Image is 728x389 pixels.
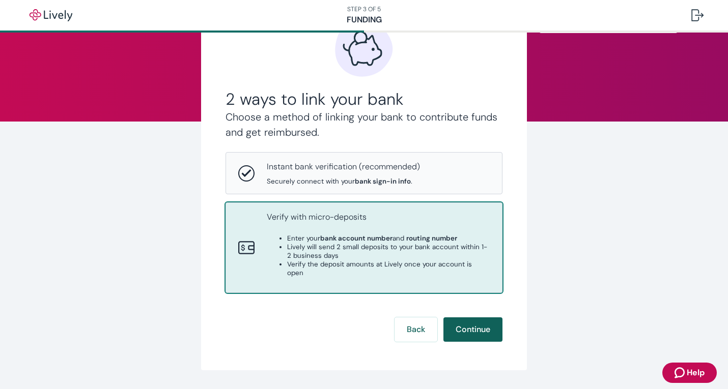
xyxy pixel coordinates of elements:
strong: bank sign-in info [355,177,411,186]
li: Enter your and [287,234,490,243]
svg: Micro-deposits [238,240,255,256]
h4: Choose a method of linking your bank to contribute funds and get reimbursed. [226,109,502,140]
li: Verify the deposit amounts at Lively once your account is open [287,260,490,277]
span: Securely connect with your . [267,177,420,186]
button: Micro-depositsVerify with micro-depositsEnter yourbank account numberand routing numberLively wil... [226,203,502,292]
li: Lively will send 2 small deposits to your bank account within 1-2 business days [287,243,490,260]
p: Instant bank verification (recommended) [267,161,420,173]
svg: Zendesk support icon [675,367,687,379]
span: Help [687,367,705,379]
img: Lively [22,9,79,21]
p: Verify with micro-deposits [267,211,490,223]
button: Zendesk support iconHelp [662,363,717,383]
strong: routing number [406,234,457,243]
button: Instant bank verificationInstant bank verification (recommended)Securely connect with yourbank si... [226,153,502,194]
h2: 2 ways to link your bank [226,89,502,109]
strong: bank account number [320,234,393,243]
button: Continue [443,317,502,342]
button: Back [395,317,437,342]
svg: Instant bank verification [238,165,255,182]
button: Log out [683,3,712,27]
